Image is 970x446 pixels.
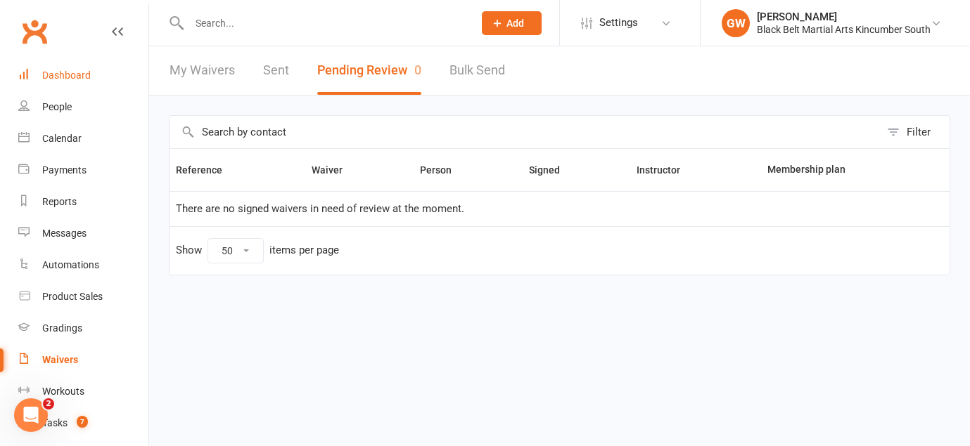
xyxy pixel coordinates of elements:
iframe: Intercom live chat [14,398,48,432]
button: Waiver [312,162,358,178]
a: Automations [18,249,148,281]
span: Reference [176,164,238,176]
a: Payments [18,155,148,186]
a: Calendar [18,123,148,155]
input: Search... [185,13,464,33]
div: Filter [907,124,931,140]
a: People [18,91,148,123]
a: Clubworx [17,14,52,49]
span: Signed [529,164,575,176]
button: Add [482,11,542,35]
button: Reference [176,162,238,178]
a: Dashboard [18,60,148,91]
div: Black Belt Martial Arts Kincumber South [757,23,931,36]
div: items per page [269,244,339,256]
div: People [42,101,72,112]
button: Signed [529,162,575,178]
span: Instructor [637,164,696,176]
a: Tasks 7 [18,407,148,439]
button: Person [420,162,467,178]
a: My Waivers [170,46,235,95]
button: Pending Review0 [317,46,421,95]
a: Sent [263,46,289,95]
button: Filter [880,116,950,148]
div: Show [176,238,339,263]
span: 7 [77,416,88,428]
div: Product Sales [42,291,103,302]
a: Gradings [18,313,148,344]
div: Workouts [42,386,84,397]
div: Waivers [42,354,78,365]
div: [PERSON_NAME] [757,11,931,23]
a: Reports [18,186,148,218]
span: 0 [414,63,421,77]
a: Product Sales [18,281,148,313]
button: Instructor [637,162,696,178]
div: Payments [42,164,87,176]
div: GW [722,9,750,37]
input: Search by contact [170,116,880,148]
span: Waiver [312,164,358,176]
span: Person [420,164,467,176]
div: Messages [42,228,87,239]
div: Automations [42,259,99,270]
div: Tasks [42,417,68,428]
div: Calendar [42,133,82,144]
span: 2 [43,398,54,409]
a: Waivers [18,344,148,376]
div: Gradings [42,322,82,334]
div: Dashboard [42,70,91,81]
a: Bulk Send [449,46,505,95]
div: Reports [42,196,77,207]
a: Messages [18,218,148,249]
span: Settings [599,7,638,39]
th: Membership plan [761,149,926,191]
td: There are no signed waivers in need of review at the moment. [170,191,950,226]
span: Add [506,18,524,29]
a: Workouts [18,376,148,407]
